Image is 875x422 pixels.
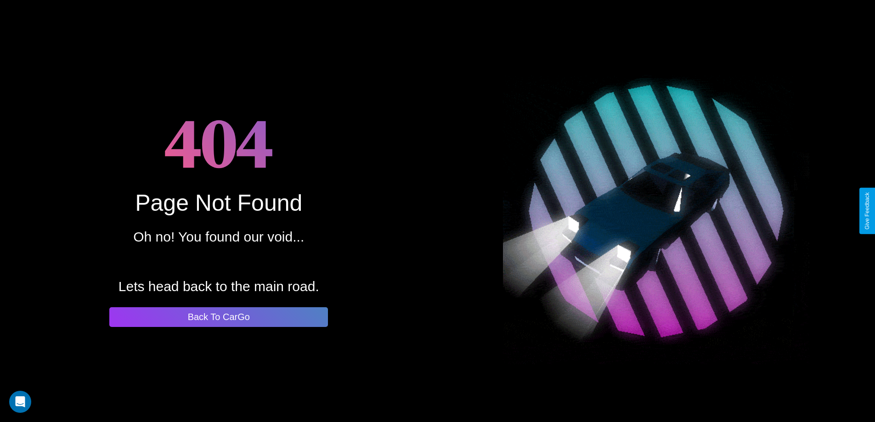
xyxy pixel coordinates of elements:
div: Page Not Found [135,190,302,216]
div: Give Feedback [864,192,870,230]
button: Back To CarGo [109,307,328,327]
h1: 404 [164,96,273,190]
p: Oh no! You found our void... Lets head back to the main road. [119,225,319,299]
div: Open Intercom Messenger [9,391,31,413]
img: spinning car [503,58,809,364]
